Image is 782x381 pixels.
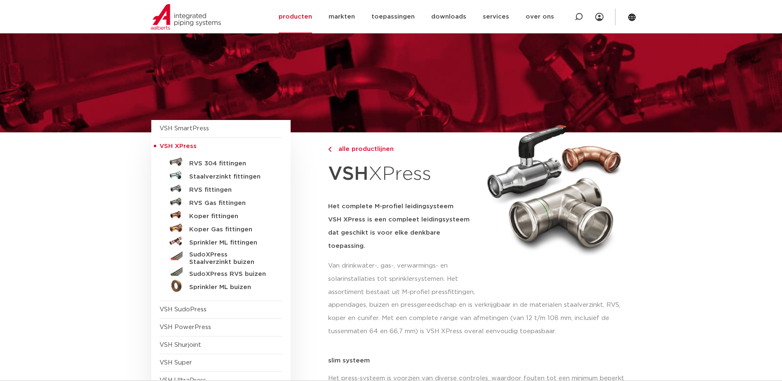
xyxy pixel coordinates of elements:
[160,195,282,208] a: RVS Gas fittingen
[160,279,282,292] a: Sprinkler ML buizen
[189,160,271,167] h5: RVS 304 fittingen
[160,143,197,149] span: VSH XPress
[328,200,477,253] h5: Het complete M-profiel leidingsysteem VSH XPress is een compleet leidingsysteem dat geschikt is v...
[189,251,271,266] h5: SudoXPress Staalverzinkt buizen
[189,173,271,181] h5: Staalverzinkt fittingen
[160,182,282,195] a: RVS fittingen
[328,165,369,183] strong: VSH
[333,146,394,152] span: alle productlijnen
[160,235,282,248] a: Sprinkler ML fittingen
[189,270,271,278] h5: SudoXPress RVS buizen
[328,147,331,152] img: chevron-right.svg
[189,200,271,207] h5: RVS Gas fittingen
[160,342,201,348] a: VSH Shurjoint
[189,213,271,220] h5: Koper fittingen
[160,360,192,366] a: VSH Super
[328,357,631,364] p: slim systeem
[328,299,631,338] p: appendages, buizen en pressgereedschap en is verkrijgbaar in de materialen staalverzinkt, RVS, ko...
[328,158,477,190] h1: XPress
[189,284,271,291] h5: Sprinkler ML buizen
[189,239,271,247] h5: Sprinkler ML fittingen
[160,266,282,279] a: SudoXPress RVS buizen
[160,248,282,266] a: SudoXPress Staalverzinkt buizen
[160,324,211,330] a: VSH PowerPress
[160,125,209,132] a: VSH SmartPress
[160,208,282,221] a: Koper fittingen
[160,155,282,169] a: RVS 304 fittingen
[328,259,477,299] p: Van drinkwater-, gas-, verwarmings- en solarinstallaties tot sprinklersystemen. Het assortiment b...
[189,186,271,194] h5: RVS fittingen
[189,226,271,233] h5: Koper Gas fittingen
[328,144,477,154] a: alle productlijnen
[160,221,282,235] a: Koper Gas fittingen
[160,306,207,313] a: VSH SudoPress
[160,169,282,182] a: Staalverzinkt fittingen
